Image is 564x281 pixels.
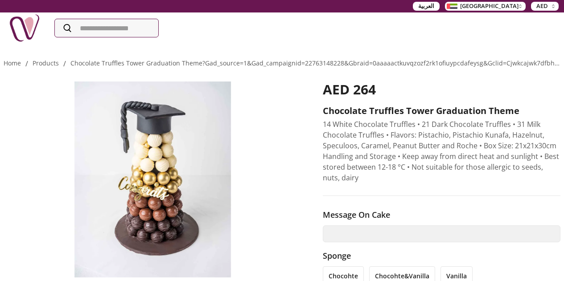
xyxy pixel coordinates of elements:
[447,4,457,9] img: Arabic_dztd3n.png
[323,119,560,183] p: 14 White Chocolate Truffles • 21 Dark Chocolate Truffles • 31 Milk Chocolate Truffles • Flavors: ...
[323,105,560,117] h2: Chocolate Truffles Tower Graduation Theme
[323,208,560,221] h3: Message on cake
[9,12,40,44] img: Nigwa-uae-gifts
[460,2,519,11] span: [GEOGRAPHIC_DATA]
[323,249,560,262] h3: Sponge
[418,2,434,11] span: العربية
[25,58,28,69] li: /
[4,81,302,277] img: Chocolate Truffles Tower Graduation Theme
[536,2,548,11] span: AED
[445,2,526,11] button: [GEOGRAPHIC_DATA]
[531,2,559,11] button: AED
[33,59,59,67] a: products
[323,80,376,98] span: AED 264
[55,19,158,37] input: Search
[63,58,66,69] li: /
[4,59,21,67] a: Home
